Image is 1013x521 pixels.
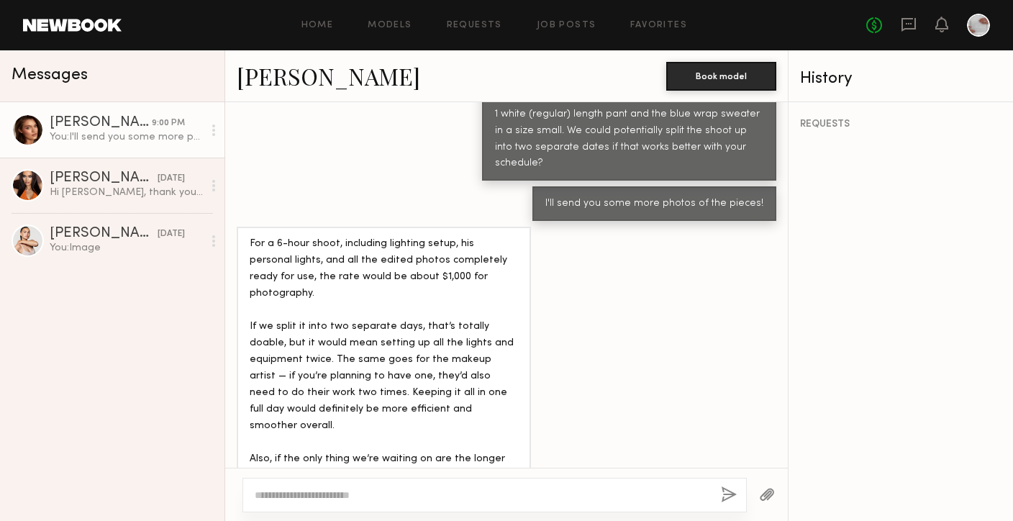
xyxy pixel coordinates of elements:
div: [DATE] [158,227,185,241]
a: Favorites [630,21,687,30]
div: REQUESTS [800,119,1001,130]
div: You: Image [50,241,203,255]
div: History [800,71,1001,87]
span: Messages [12,67,88,83]
a: [PERSON_NAME] [237,60,420,91]
div: [DATE] [158,172,185,186]
div: You: I'll send you some more photos of the pieces! [50,130,203,144]
a: Book model [666,69,776,81]
div: I'll send you some more photos of the pieces! [545,196,763,212]
a: Requests [447,21,502,30]
div: [PERSON_NAME] [50,116,152,130]
a: Home [301,21,334,30]
a: Job Posts [537,21,596,30]
div: 9:00 PM [152,117,185,130]
div: [PERSON_NAME] [50,227,158,241]
a: Models [368,21,412,30]
div: [PERSON_NAME] [50,171,158,186]
button: Book model [666,62,776,91]
div: Hi [PERSON_NAME], thank you for the message!:) I would love to work together! I’m pretty flexible... [50,186,203,199]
